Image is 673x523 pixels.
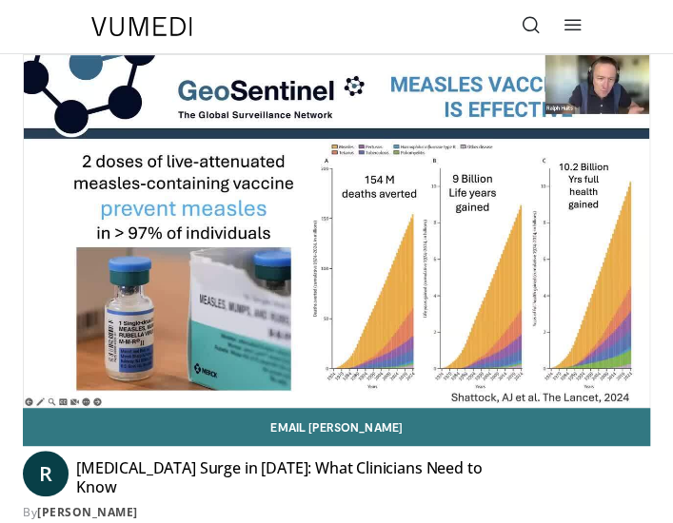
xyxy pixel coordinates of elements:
[23,408,650,446] a: Email [PERSON_NAME]
[23,451,69,496] a: R
[23,504,650,521] div: By
[24,55,649,407] video-js: Video Player
[91,17,192,36] img: VuMedi Logo
[76,458,520,496] h4: [MEDICAL_DATA] Surge in [DATE]: What Clinicians Need to Know
[37,504,138,520] a: [PERSON_NAME]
